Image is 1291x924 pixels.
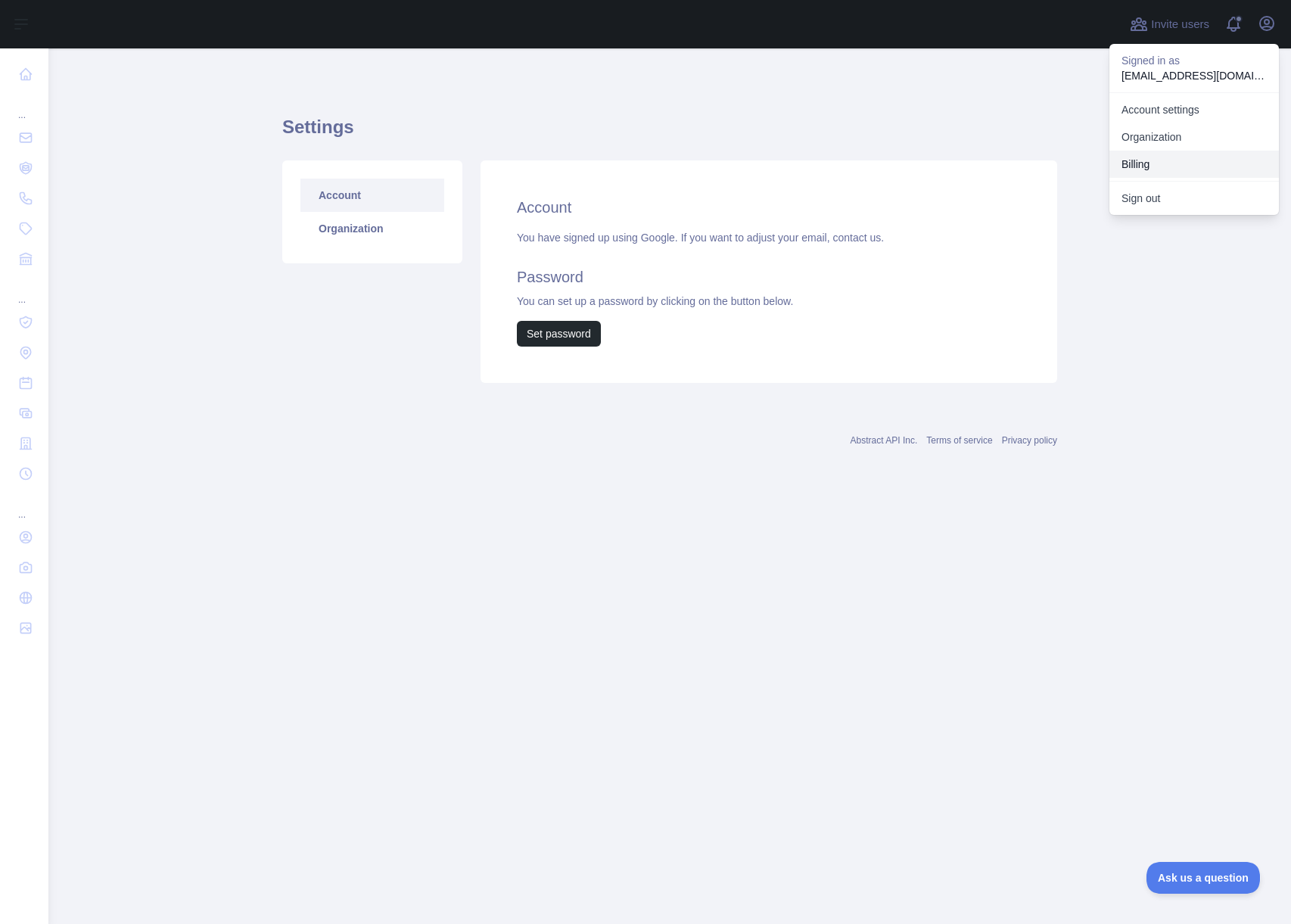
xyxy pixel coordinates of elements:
a: Account [300,179,444,212]
button: Set password [517,321,601,347]
a: contact us. [832,232,884,244]
p: Signed in as [1121,53,1267,68]
button: Invite users [1127,12,1212,36]
a: Privacy policy [1002,435,1057,446]
div: You have signed up using Google. If you want to adjust your email, You can set up a password by c... [517,230,1021,347]
a: Organization [300,212,444,245]
a: Terms of service [926,435,992,446]
h2: Account [517,197,1021,218]
h1: Settings [282,115,1057,151]
div: ... [12,275,36,306]
button: Billing [1109,151,1279,178]
a: Organization [1109,123,1279,151]
span: Invite users [1151,16,1209,33]
div: ... [12,91,36,121]
p: [EMAIL_ADDRESS][DOMAIN_NAME] [1121,68,1267,83]
button: Sign out [1109,185,1279,212]
iframe: Toggle Customer Support [1146,862,1261,894]
h2: Password [517,266,1021,288]
a: Account settings [1109,96,1279,123]
a: Abstract API Inc. [851,435,918,446]
div: ... [12,490,36,521]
